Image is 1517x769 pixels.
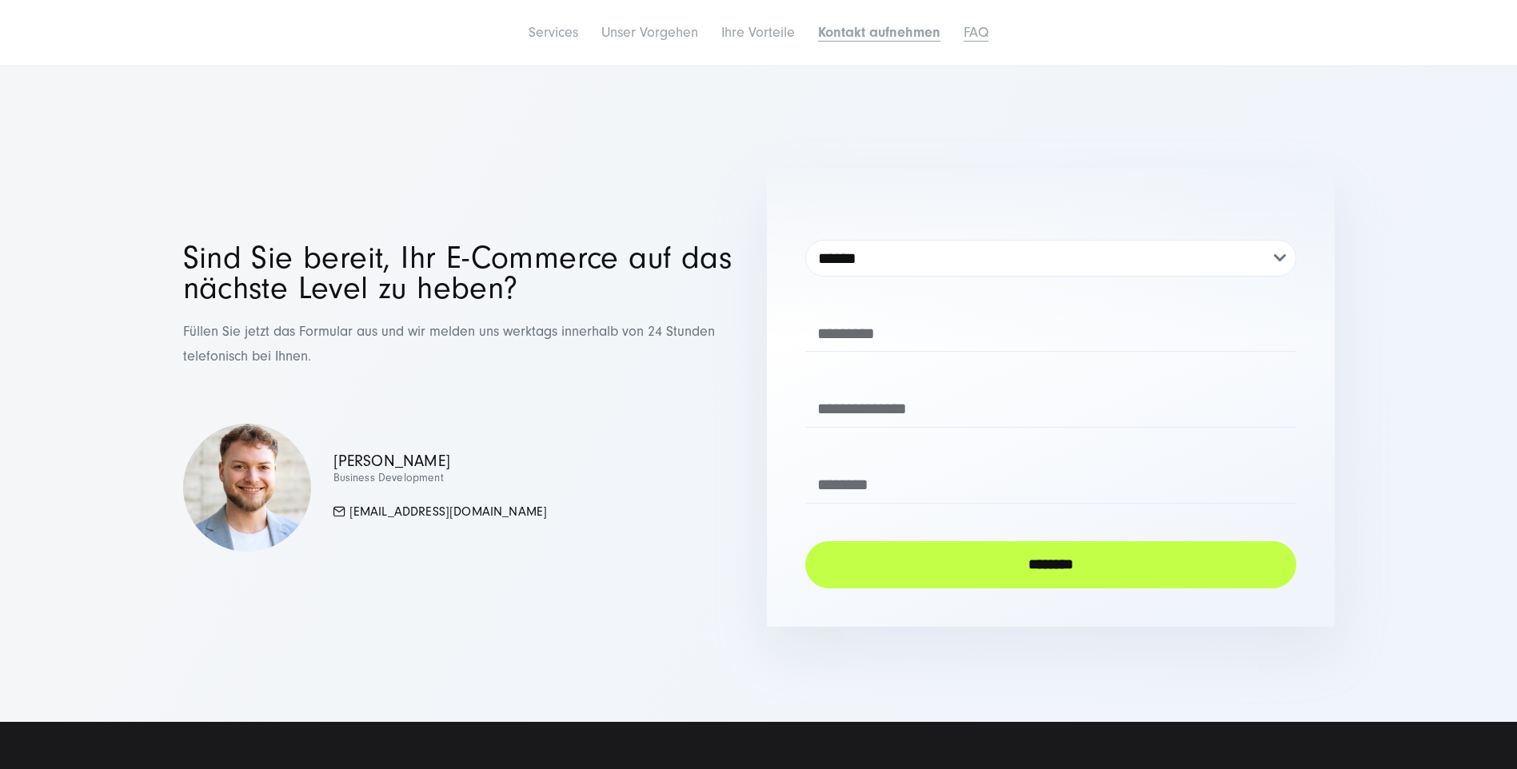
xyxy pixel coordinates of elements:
p: Business Development [333,470,548,487]
h2: Sind Sie bereit, Ihr E-Commerce auf das nächste Level zu heben? [183,243,751,304]
a: Services [529,24,578,41]
img: Dominik Krusemark - Business Development Manager - SUNZINET [183,424,311,552]
p: [PERSON_NAME] [333,453,548,470]
a: Ihre Vorteile [721,24,795,41]
a: Unser Vorgehen [601,24,698,41]
a: FAQ [964,24,988,41]
a: [EMAIL_ADDRESS][DOMAIN_NAME] [333,504,548,519]
a: Kontakt aufnehmen [818,24,940,41]
p: Füllen Sie jetzt das Formular aus und wir melden uns werktags innerhalb von 24 Stunden telefonisc... [183,320,751,369]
